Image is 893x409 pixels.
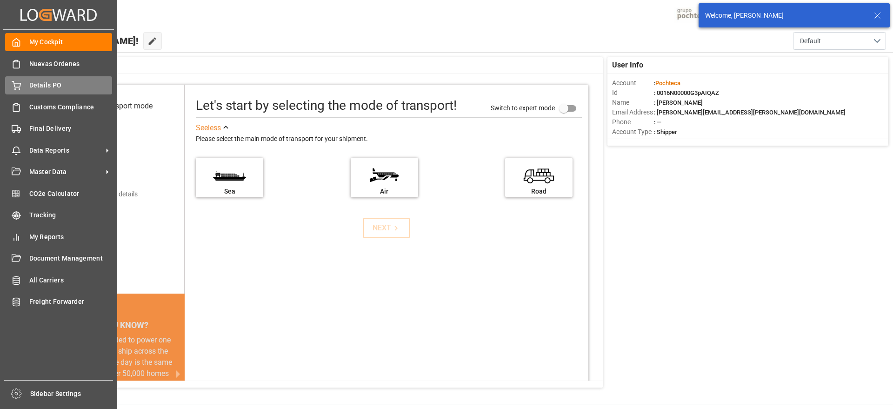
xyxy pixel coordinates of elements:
button: open menu [793,32,886,50]
span: Details PO [29,80,113,90]
span: Freight Forwarder [29,297,113,307]
span: Hello [PERSON_NAME]! [39,32,139,50]
div: DID YOU KNOW? [50,315,185,335]
div: Let's start by selecting the mode of transport! [196,96,457,115]
span: CO2e Calculator [29,189,113,199]
span: Nuevas Ordenes [29,59,113,69]
span: : — [654,119,661,126]
span: : [PERSON_NAME][EMAIL_ADDRESS][PERSON_NAME][DOMAIN_NAME] [654,109,846,116]
a: Nuevas Ordenes [5,54,112,73]
a: Final Delivery [5,120,112,138]
a: Freight Forwarder [5,293,112,311]
span: Account [612,78,654,88]
span: : [PERSON_NAME] [654,99,703,106]
a: Details PO [5,76,112,94]
span: Customs Compliance [29,102,113,112]
span: My Reports [29,232,113,242]
div: Road [510,187,568,196]
span: Master Data [29,167,103,177]
span: Sidebar Settings [30,389,113,399]
span: Document Management [29,254,113,263]
a: Document Management [5,249,112,268]
span: Default [800,36,821,46]
img: pochtecaImg.jpg_1689854062.jpg [674,7,720,23]
div: NEXT [373,222,401,234]
div: Please select the main mode of transport for your shipment. [196,134,582,145]
span: Pochteca [655,80,680,87]
span: Account Type [612,127,654,137]
span: : 0016N00000G3pAIQAZ [654,89,719,96]
span: Final Delivery [29,124,113,134]
span: My Cockpit [29,37,113,47]
span: Switch to expert mode [491,104,555,111]
a: My Reports [5,228,112,246]
span: Id [612,88,654,98]
div: The energy needed to power one large container ship across the ocean in a single day is the same ... [61,335,173,402]
span: Phone [612,117,654,127]
span: All Carriers [29,275,113,285]
div: See less [196,122,221,134]
div: Air [355,187,413,196]
span: Name [612,98,654,107]
a: My Cockpit [5,33,112,51]
span: Tracking [29,210,113,220]
span: Data Reports [29,146,103,155]
span: : [654,80,680,87]
a: CO2e Calculator [5,184,112,202]
button: NEXT [363,218,410,238]
span: : Shipper [654,128,677,135]
span: Email Address [612,107,654,117]
a: Tracking [5,206,112,224]
div: Welcome, [PERSON_NAME] [705,11,865,20]
div: Sea [200,187,259,196]
a: All Carriers [5,271,112,289]
a: Customs Compliance [5,98,112,116]
span: User Info [612,60,643,71]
